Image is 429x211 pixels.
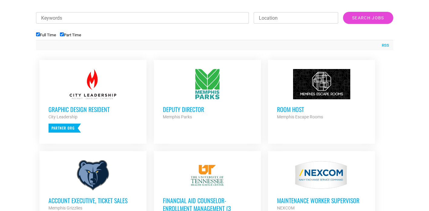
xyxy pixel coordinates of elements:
a: RSS [379,42,389,48]
a: Graphic Design Resident City Leadership Partner Org [39,60,147,142]
h3: Graphic Design Resident [48,105,137,113]
input: Full Time [36,32,40,36]
strong: NEXCOM [277,206,295,210]
strong: Memphis Parks [163,114,192,119]
h3: MAINTENANCE WORKER SUPERVISOR [277,196,366,204]
h3: Account Executive, Ticket Sales [48,196,137,204]
label: Part Time [60,33,81,37]
strong: Memphis Escape Rooms [277,114,323,119]
input: Keywords [36,12,249,24]
p: Partner Org [48,124,81,133]
a: Room Host Memphis Escape Rooms [268,60,375,130]
input: Search Jobs [343,12,393,24]
a: Deputy Director Memphis Parks [154,60,261,130]
h3: Room Host [277,105,366,113]
strong: Memphis Grizzlies [48,206,82,210]
label: Full Time [36,33,56,37]
h3: Deputy Director [163,105,252,113]
input: Part Time [60,32,64,36]
input: Location [254,12,338,24]
strong: City Leadership [48,114,78,119]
